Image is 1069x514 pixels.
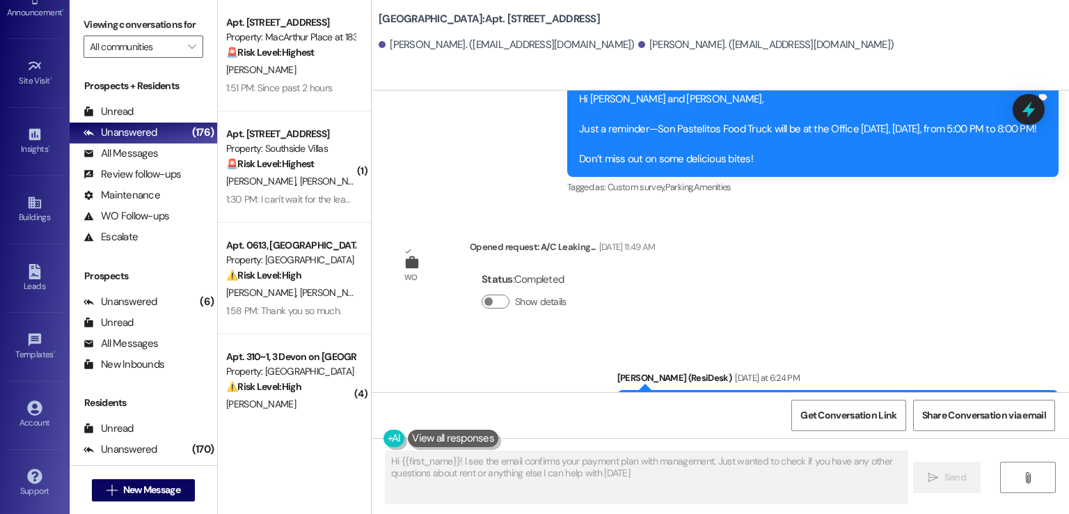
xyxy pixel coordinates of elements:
[84,146,158,161] div: All Messages
[189,439,217,460] div: (170)
[7,54,63,92] a: Site Visit •
[196,291,217,313] div: (6)
[7,396,63,434] a: Account
[106,485,117,496] i: 
[92,479,195,501] button: New Message
[226,175,300,187] span: [PERSON_NAME]
[617,371,1059,390] div: [PERSON_NAME] (ResiDesk)
[84,336,158,351] div: All Messages
[84,167,181,182] div: Review follow-ups
[386,451,907,504] textarea: Hi {{first_name}}! I see the email confirms your payment plan with management. Just wanted to che...
[90,36,181,58] input: All communities
[791,400,905,431] button: Get Conversation Link
[226,157,315,170] strong: 🚨 Risk Level: Highest
[84,442,157,457] div: Unanswered
[48,142,50,152] span: •
[7,191,63,228] a: Buildings
[226,304,341,317] div: 1:58 PM: Thank you so much.
[226,63,296,76] span: [PERSON_NAME]
[596,240,656,254] div: [DATE] 11:49 AM
[226,46,315,59] strong: 🚨 Risk Level: Highest
[226,253,355,267] div: Property: [GEOGRAPHIC_DATA]
[7,123,63,160] a: Insights •
[226,30,355,45] div: Property: MacArthur Place at 183
[226,15,355,30] div: Apt. [STREET_ADDRESS]
[608,181,665,193] span: Custom survey ,
[84,104,134,119] div: Unread
[84,316,134,330] div: Unread
[84,230,138,244] div: Escalate
[379,38,635,52] div: [PERSON_NAME]. ([EMAIL_ADDRESS][DOMAIN_NAME])
[928,472,938,483] i: 
[226,269,301,281] strong: ⚠️ Risk Level: High
[665,181,694,193] span: Parking ,
[123,483,180,497] span: New Message
[226,81,332,94] div: 1:51 PM: Since past 2 hours
[379,12,600,26] b: [GEOGRAPHIC_DATA]: Apt. [STREET_ADDRESS]
[84,209,169,224] div: WO Follow-ups
[84,357,164,372] div: New Inbounds
[7,465,63,502] a: Support
[84,125,157,140] div: Unanswered
[694,181,731,193] span: Amenities
[226,238,355,253] div: Apt. 0613, [GEOGRAPHIC_DATA]
[226,141,355,156] div: Property: Southside Villas
[50,74,52,84] span: •
[482,269,572,290] div: : Completed
[7,260,63,297] a: Leads
[579,92,1036,166] div: Hi [PERSON_NAME] and [PERSON_NAME], Just a reminder—Son Pastelitos Food Truck will be at the Offi...
[1022,472,1033,483] i: 
[84,295,157,309] div: Unanswered
[300,286,370,299] span: [PERSON_NAME]
[944,470,966,485] span: Send
[226,286,300,299] span: [PERSON_NAME]
[226,350,355,364] div: Apt. 310~1, 3 Devon on [GEOGRAPHIC_DATA]
[913,462,981,493] button: Send
[70,396,217,410] div: Residents
[226,380,301,393] strong: ⚠️ Risk Level: High
[54,348,56,357] span: •
[70,269,217,283] div: Prospects
[300,175,370,187] span: [PERSON_NAME]
[913,400,1055,431] button: Share Conversation via email
[226,398,296,410] span: [PERSON_NAME]
[7,328,63,366] a: Templates •
[70,79,217,93] div: Prospects + Residents
[226,193,694,205] div: 1:30 PM: I can't wait for the lease to be up so we don't have to live in a [PERSON_NAME] infested...
[638,38,894,52] div: [PERSON_NAME]. ([EMAIL_ADDRESS][DOMAIN_NAME])
[404,270,418,285] div: WO
[922,408,1046,423] span: Share Conversation via email
[482,272,513,286] b: Status
[84,421,134,436] div: Unread
[62,6,64,15] span: •
[84,14,203,36] label: Viewing conversations for
[515,295,567,309] label: Show details
[84,463,158,478] div: All Messages
[731,371,800,385] div: [DATE] at 6:24 PM
[567,177,1059,197] div: Tagged as:
[84,188,160,203] div: Maintenance
[226,127,355,141] div: Apt. [STREET_ADDRESS]
[800,408,896,423] span: Get Conversation Link
[189,122,217,143] div: (176)
[226,364,355,379] div: Property: [GEOGRAPHIC_DATA] on [GEOGRAPHIC_DATA]
[470,240,656,259] div: Opened request: A/C Leaking...
[188,41,196,52] i: 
